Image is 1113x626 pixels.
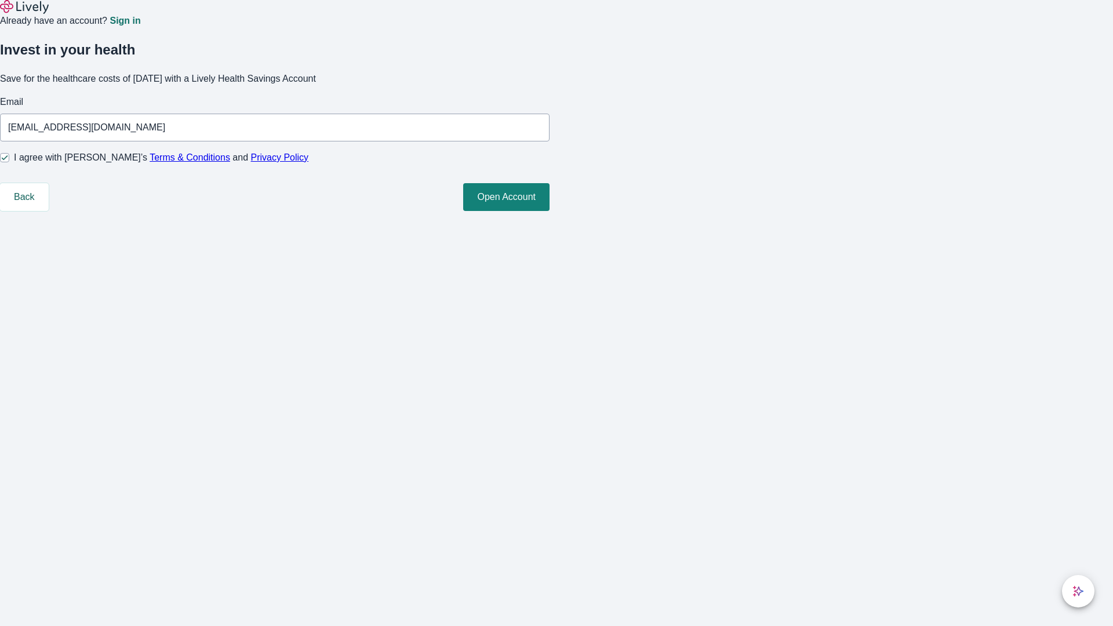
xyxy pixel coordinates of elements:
button: chat [1062,575,1094,607]
svg: Lively AI Assistant [1072,585,1084,597]
a: Terms & Conditions [150,152,230,162]
span: I agree with [PERSON_NAME]’s and [14,151,308,165]
a: Sign in [110,16,140,26]
button: Open Account [463,183,550,211]
a: Privacy Policy [251,152,309,162]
